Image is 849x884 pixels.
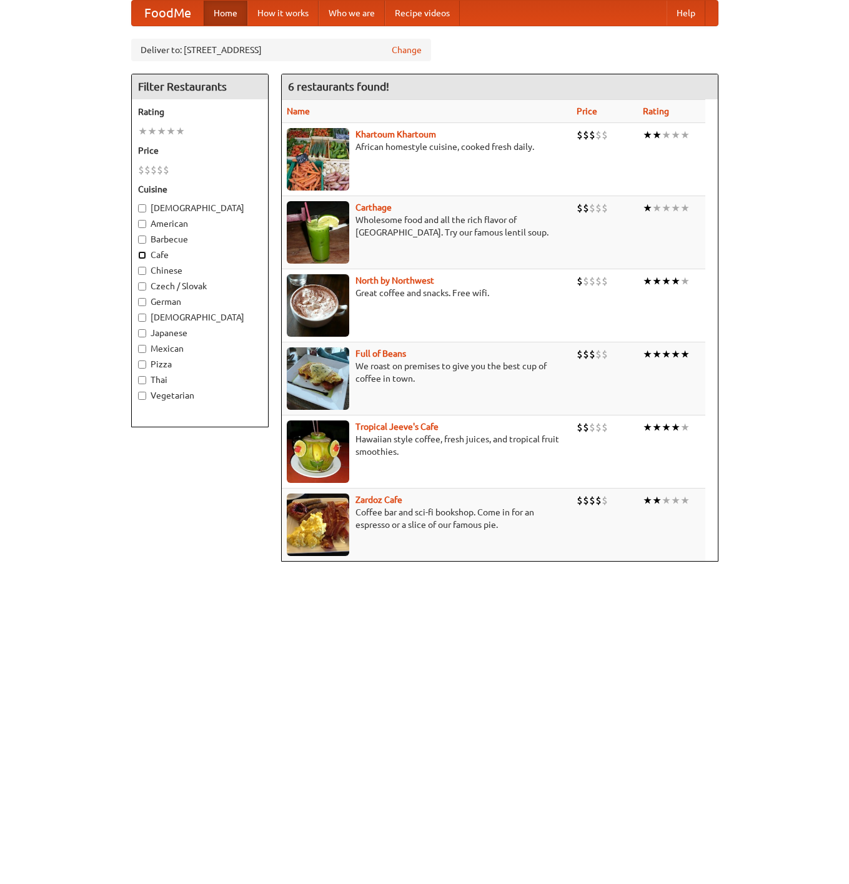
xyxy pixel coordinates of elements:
[595,128,602,142] li: $
[138,342,262,355] label: Mexican
[138,267,146,275] input: Chinese
[319,1,385,26] a: Who we are
[138,264,262,277] label: Chinese
[287,433,567,458] p: Hawaiian style coffee, fresh juices, and tropical fruit smoothies.
[138,295,262,308] label: German
[589,128,595,142] li: $
[671,201,680,215] li: ★
[287,287,567,299] p: Great coffee and snacks. Free wifi.
[138,220,146,228] input: American
[643,420,652,434] li: ★
[595,420,602,434] li: $
[287,141,567,153] p: African homestyle cuisine, cooked fresh daily.
[643,106,669,116] a: Rating
[287,360,567,385] p: We roast on premises to give you the best cup of coffee in town.
[667,1,705,26] a: Help
[287,506,567,531] p: Coffee bar and sci-fi bookshop. Come in for an espresso or a slice of our famous pie.
[288,81,389,92] ng-pluralize: 6 restaurants found!
[355,495,402,505] a: Zardoz Cafe
[138,314,146,322] input: [DEMOGRAPHIC_DATA]
[602,128,608,142] li: $
[680,494,690,507] li: ★
[138,280,262,292] label: Czech / Slovak
[131,39,431,61] div: Deliver to: [STREET_ADDRESS]
[138,374,262,386] label: Thai
[166,124,176,138] li: ★
[287,214,567,239] p: Wholesome food and all the rich flavor of [GEOGRAPHIC_DATA]. Try our famous lentil soup.
[602,201,608,215] li: $
[671,494,680,507] li: ★
[602,347,608,361] li: $
[662,128,671,142] li: ★
[589,347,595,361] li: $
[355,202,392,212] a: Carthage
[147,124,157,138] li: ★
[204,1,247,26] a: Home
[157,163,163,177] li: $
[662,420,671,434] li: ★
[355,349,406,359] a: Full of Beans
[355,276,434,286] b: North by Northwest
[652,347,662,361] li: ★
[132,74,268,99] h4: Filter Restaurants
[138,327,262,339] label: Japanese
[652,201,662,215] li: ★
[680,347,690,361] li: ★
[680,420,690,434] li: ★
[680,201,690,215] li: ★
[671,128,680,142] li: ★
[138,217,262,230] label: American
[138,329,146,337] input: Japanese
[602,494,608,507] li: $
[138,163,144,177] li: $
[138,233,262,246] label: Barbecue
[643,274,652,288] li: ★
[652,128,662,142] li: ★
[176,124,185,138] li: ★
[589,420,595,434] li: $
[138,358,262,370] label: Pizza
[138,345,146,353] input: Mexican
[163,163,169,177] li: $
[138,204,146,212] input: [DEMOGRAPHIC_DATA]
[662,201,671,215] li: ★
[355,129,436,139] a: Khartoum Khartoum
[583,274,589,288] li: $
[138,183,262,196] h5: Cuisine
[138,298,146,306] input: German
[643,347,652,361] li: ★
[589,494,595,507] li: $
[287,274,349,337] img: north.jpg
[577,201,583,215] li: $
[392,44,422,56] a: Change
[643,128,652,142] li: ★
[138,106,262,118] h5: Rating
[583,128,589,142] li: $
[577,274,583,288] li: $
[662,347,671,361] li: ★
[583,347,589,361] li: $
[652,420,662,434] li: ★
[680,274,690,288] li: ★
[157,124,166,138] li: ★
[138,124,147,138] li: ★
[138,202,262,214] label: [DEMOGRAPHIC_DATA]
[138,249,262,261] label: Cafe
[595,201,602,215] li: $
[355,422,439,432] b: Tropical Jeeve's Cafe
[287,420,349,483] img: jeeves.jpg
[662,494,671,507] li: ★
[652,494,662,507] li: ★
[577,347,583,361] li: $
[595,494,602,507] li: $
[671,347,680,361] li: ★
[577,494,583,507] li: $
[138,144,262,157] h5: Price
[602,274,608,288] li: $
[138,251,146,259] input: Cafe
[385,1,460,26] a: Recipe videos
[144,163,151,177] li: $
